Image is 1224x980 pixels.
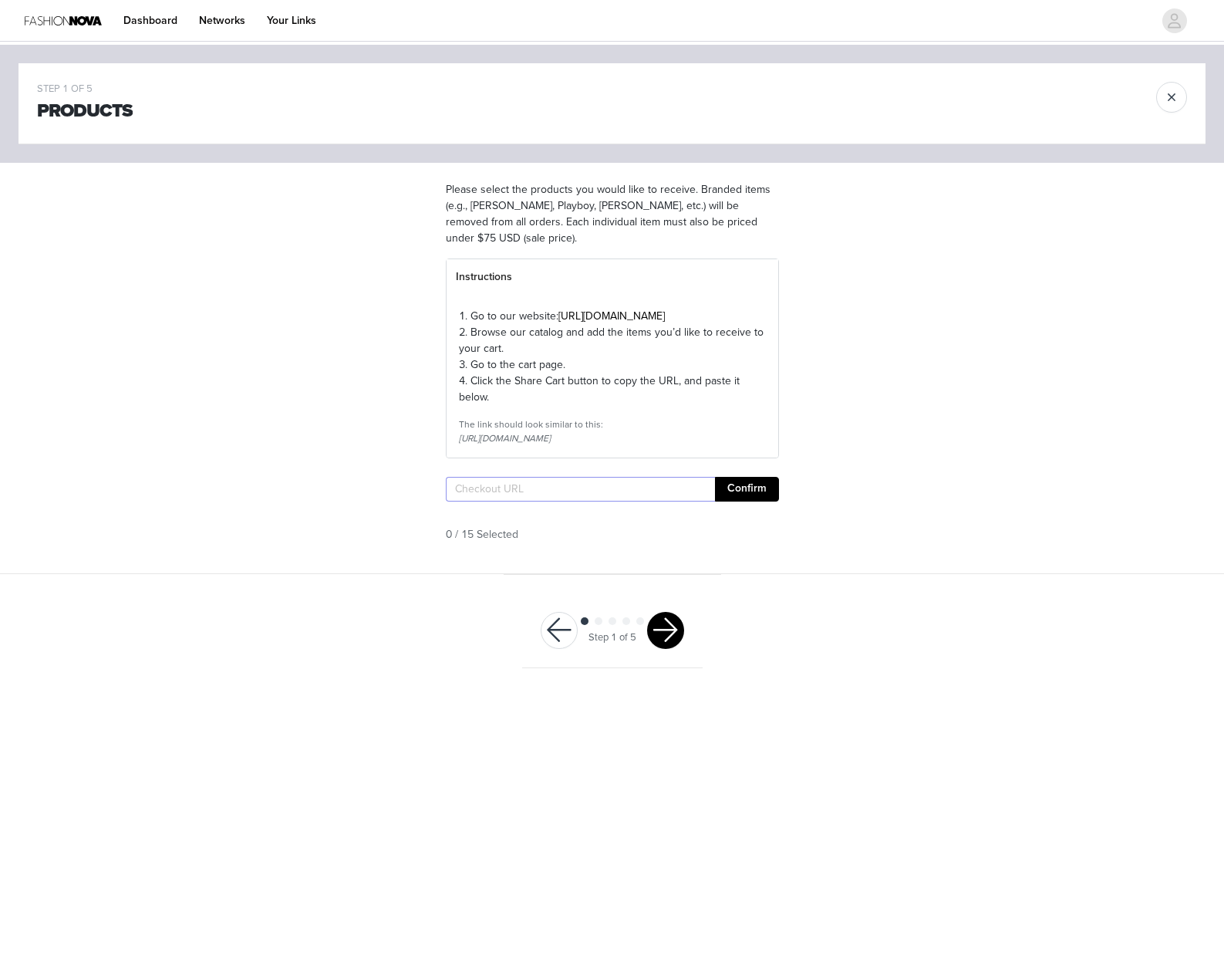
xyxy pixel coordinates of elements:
div: The link should look similar to this: [459,417,766,431]
h1: Products [37,97,133,125]
p: 3. Go to the cart page. [459,357,766,373]
div: [URL][DOMAIN_NAME] [459,431,766,445]
span: 0 / 15 Selected [446,526,518,542]
a: [URL][DOMAIN_NAME] [558,309,665,323]
p: 1. Go to our website: [459,308,766,324]
p: 4. Click the Share Cart button to copy the URL, and paste it below. [459,373,766,405]
a: Networks [190,3,255,38]
p: 2. Browse our catalog and add the items you’d like to receive to your cart. [459,324,766,357]
div: avatar [1167,8,1182,33]
div: Step 1 of 5 [588,630,636,646]
a: Dashboard [114,3,187,38]
div: STEP 1 OF 5 [37,82,133,97]
a: Your Links [258,3,325,38]
p: Please select the products you would like to receive. Branded items (e.g., [PERSON_NAME], Playboy... [446,181,779,246]
div: Instructions [447,259,778,295]
button: Confirm [715,477,779,502]
img: Fashion Nova Logo [25,3,102,38]
input: Checkout URL [446,477,715,502]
